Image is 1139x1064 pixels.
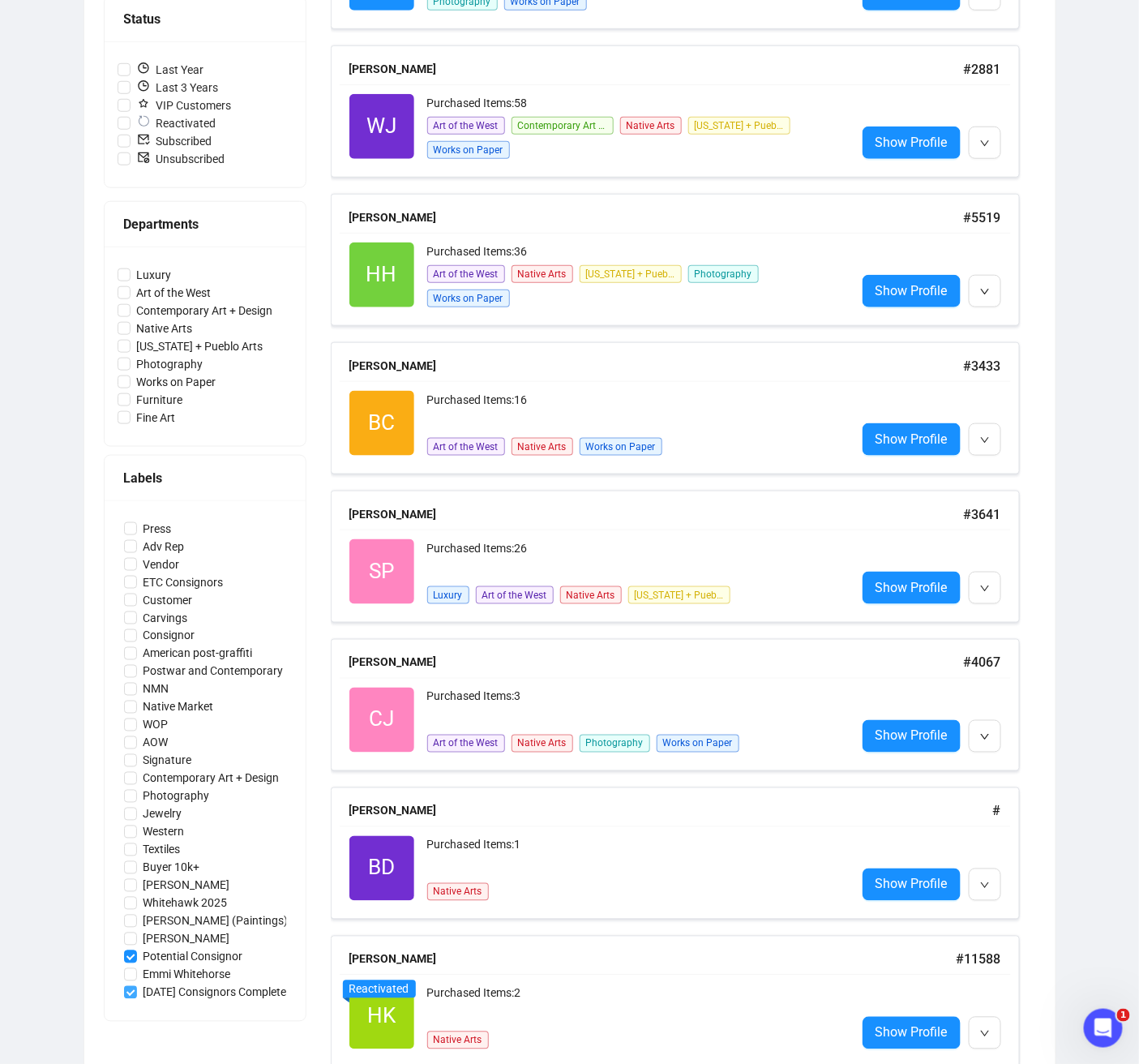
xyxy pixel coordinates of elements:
[580,438,662,456] span: Works on Paper
[512,735,573,753] span: Native Arts
[560,586,622,604] span: Native Arts
[512,438,573,456] span: Native Arts
[131,409,182,427] span: Fine Art
[580,735,650,753] span: Photography
[628,586,730,604] span: [US_STATE] + Pueblo Arts
[349,950,957,968] div: [PERSON_NAME]
[580,265,682,283] span: [US_STATE] + Pueblo Arts
[124,468,286,488] div: Labels
[980,435,990,445] span: down
[137,877,237,895] span: [PERSON_NAME]
[124,214,286,234] div: Departments
[964,655,1001,671] span: # 4067
[427,883,489,901] span: Native Arts
[131,373,223,391] span: Works on Paper
[980,732,990,742] span: down
[137,859,207,877] span: Buyer 10k+
[427,735,505,753] span: Art of the West
[137,895,234,912] span: Whitehawk 2025
[876,429,948,449] span: Show Profile
[863,869,961,901] a: Show Profile
[131,320,199,337] span: Native Arts
[369,703,394,736] span: CJ
[688,265,759,283] span: Photography
[427,265,505,283] span: Art of the West
[876,132,948,152] span: Show Profile
[137,591,199,609] span: Customer
[876,577,948,598] span: Show Profile
[957,952,1001,967] span: # 11588
[427,391,843,423] div: Purchased Items: 16
[863,275,961,307] a: Show Profile
[512,265,573,283] span: Native Arts
[366,258,397,291] span: HH
[427,836,843,869] div: Purchased Items: 1
[427,438,505,456] span: Art of the West
[349,654,964,671] div: [PERSON_NAME]
[964,210,1001,225] span: # 5519
[980,584,990,594] span: down
[863,720,961,753] a: Show Profile
[863,127,961,159] a: Show Profile
[137,556,186,573] span: Vendor
[349,983,409,996] span: Reactivated
[876,874,948,895] span: Show Profile
[131,61,211,79] span: Last Year
[137,520,178,538] span: Press
[427,586,469,604] span: Luxury
[427,688,843,720] div: Purchased Items: 3
[876,1023,948,1043] span: Show Profile
[331,342,1036,474] a: [PERSON_NAME]#3433BCPurchased Items:16Art of the WestNative ArtsWorks on PaperShow Profile
[427,539,843,572] div: Purchased Items: 26
[137,609,195,627] span: Carvings
[137,805,189,823] span: Jewelry
[964,358,1001,374] span: # 3433
[368,406,395,440] span: BC
[137,645,259,663] span: American post-graffiti
[331,45,1036,178] a: [PERSON_NAME]#2881WJPurchased Items:58Art of the WestContemporary Art + DesignNative Arts[US_STAT...
[131,337,270,355] span: [US_STATE] + Pueblo Arts
[137,930,237,948] span: [PERSON_NAME]
[876,281,948,301] span: Show Profile
[366,109,396,143] span: WJ
[137,627,202,645] span: Consignor
[427,985,843,1017] div: Purchased Items: 2
[368,852,395,885] span: BD
[980,1029,990,1039] span: down
[980,287,990,297] span: down
[427,117,505,135] span: Art of the West
[964,62,1001,77] span: # 2881
[131,355,210,373] span: Photography
[980,139,990,148] span: down
[137,573,230,591] span: ETC Consignors
[331,787,1036,920] a: [PERSON_NAME]#BDPurchased Items:1Native ArtsShow Profile
[137,841,187,859] span: Textiles
[137,752,199,770] span: Signature
[427,290,510,307] span: Works on Paper
[369,555,394,588] span: SP
[349,208,964,226] div: [PERSON_NAME]
[137,538,191,556] span: Adv Rep
[427,94,843,114] div: Purchased Items: 58
[863,1017,961,1049] a: Show Profile
[367,1000,396,1033] span: HK
[427,1032,489,1049] span: Native Arts
[1084,1009,1123,1048] iframe: Intercom live chat
[863,423,961,456] a: Show Profile
[137,823,191,841] span: Western
[1117,1009,1130,1022] span: 1
[512,117,614,135] span: Contemporary Art + Design
[137,912,295,930] span: [PERSON_NAME] (Paintings)
[137,966,238,984] span: Emmi Whitehorse
[331,194,1036,326] a: [PERSON_NAME]#5519HHPurchased Items:36Art of the WestNative Arts[US_STATE] + Pueblo ArtsPhotograp...
[131,150,232,168] span: Unsubscribed
[131,97,238,114] span: VIP Customers
[131,284,218,302] span: Art of the West
[137,948,250,966] span: Potential Consignor
[137,698,221,716] span: Native Market
[131,302,280,320] span: Contemporary Art + Design
[137,663,290,680] span: Postwar and Contemporary
[131,114,223,132] span: Reactivated
[349,357,964,375] div: [PERSON_NAME]
[476,586,554,604] span: Art of the West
